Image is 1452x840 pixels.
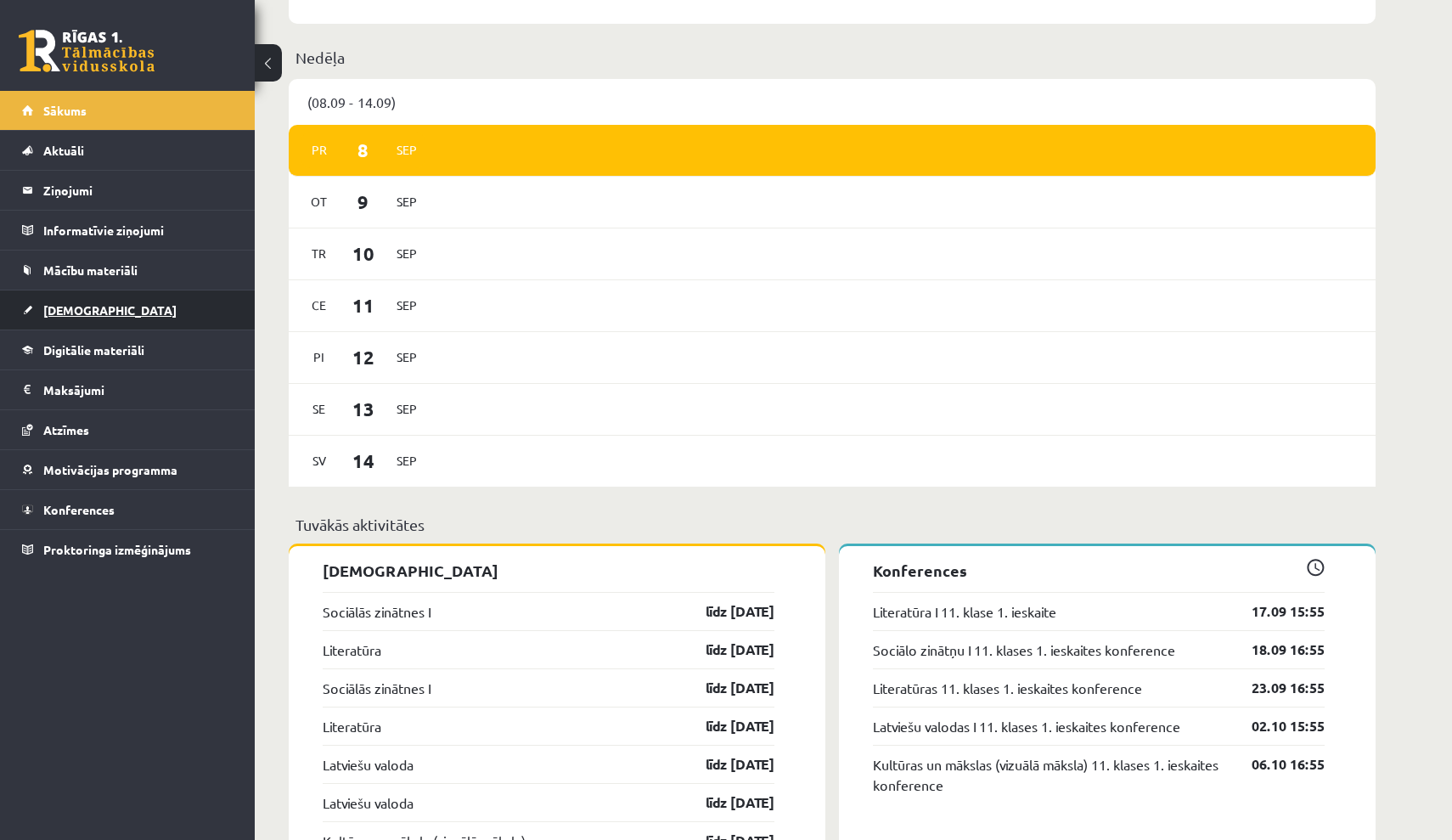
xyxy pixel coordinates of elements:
span: Mācību materiāli [43,262,138,278]
a: līdz [DATE] [676,792,774,813]
span: Se [301,396,337,422]
a: Informatīvie ziņojumi [22,211,234,250]
span: Aktuāli [43,143,84,158]
p: Tuvākās aktivitātes [295,513,1369,536]
span: Sv [301,448,337,474]
a: līdz [DATE] [676,716,774,736]
a: Motivācijas programma [22,450,234,489]
legend: Informatīvie ziņojumi [43,211,234,250]
a: Aktuāli [22,131,234,170]
span: Pi [301,344,337,370]
span: 8 [337,136,390,164]
a: Maksājumi [22,370,234,409]
span: Sep [389,240,425,267]
div: (08.09 - 14.09) [289,79,1376,125]
a: Literatūras 11. klases 1. ieskaites konference [873,678,1142,698]
a: Sociālās zinātnes I [323,601,431,622]
span: Sep [389,137,425,163]
span: Proktoringa izmēģinājums [43,542,191,557]
span: Sep [389,292,425,319]
a: Kultūras un mākslas (vizuālā māksla) 11. klases 1. ieskaites konference [873,754,1226,795]
span: Sep [389,344,425,370]
a: Digitālie materiāli [22,330,234,369]
span: 12 [337,343,390,371]
a: 18.09 16:55 [1226,640,1325,660]
a: Latviešu valodas I 11. klases 1. ieskaites konference [873,716,1180,736]
p: Konferences [873,559,1325,582]
span: 11 [337,291,390,319]
span: Pr [301,137,337,163]
legend: Maksājumi [43,370,234,409]
a: 17.09 15:55 [1226,601,1325,622]
span: 9 [337,188,390,216]
span: Ce [301,292,337,319]
a: 23.09 16:55 [1226,678,1325,698]
a: līdz [DATE] [676,678,774,698]
span: Motivācijas programma [43,462,177,477]
legend: Ziņojumi [43,171,234,210]
a: Atzīmes [22,410,234,449]
a: līdz [DATE] [676,640,774,660]
span: Sākums [43,103,87,118]
a: Ziņojumi [22,171,234,210]
span: Digitālie materiāli [43,342,144,358]
span: [DEMOGRAPHIC_DATA] [43,302,177,318]
span: Sep [389,189,425,215]
span: Konferences [43,502,115,517]
span: 13 [337,395,390,423]
a: Sociālo zinātņu I 11. klases 1. ieskaites konference [873,640,1175,660]
a: [DEMOGRAPHIC_DATA] [22,290,234,330]
a: līdz [DATE] [676,754,774,775]
span: Atzīmes [43,422,89,437]
a: Literatūra I 11. klase 1. ieskaite [873,601,1056,622]
a: Literatūra [323,640,381,660]
a: Literatūra [323,716,381,736]
span: 10 [337,240,390,268]
a: Konferences [22,490,234,529]
a: 06.10 16:55 [1226,754,1325,775]
span: Tr [301,240,337,267]
a: Latviešu valoda [323,754,414,775]
span: 14 [337,447,390,475]
p: [DEMOGRAPHIC_DATA] [323,559,774,582]
a: Rīgas 1. Tālmācības vidusskola [19,30,155,72]
a: Sociālās zinātnes I [323,678,431,698]
p: Nedēļa [295,46,1369,69]
a: Mācību materiāli [22,251,234,290]
a: Sākums [22,91,234,130]
a: 02.10 15:55 [1226,716,1325,736]
span: Ot [301,189,337,215]
a: Proktoringa izmēģinājums [22,530,234,569]
a: Latviešu valoda [323,792,414,813]
a: līdz [DATE] [676,601,774,622]
span: Sep [389,448,425,474]
span: Sep [389,396,425,422]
